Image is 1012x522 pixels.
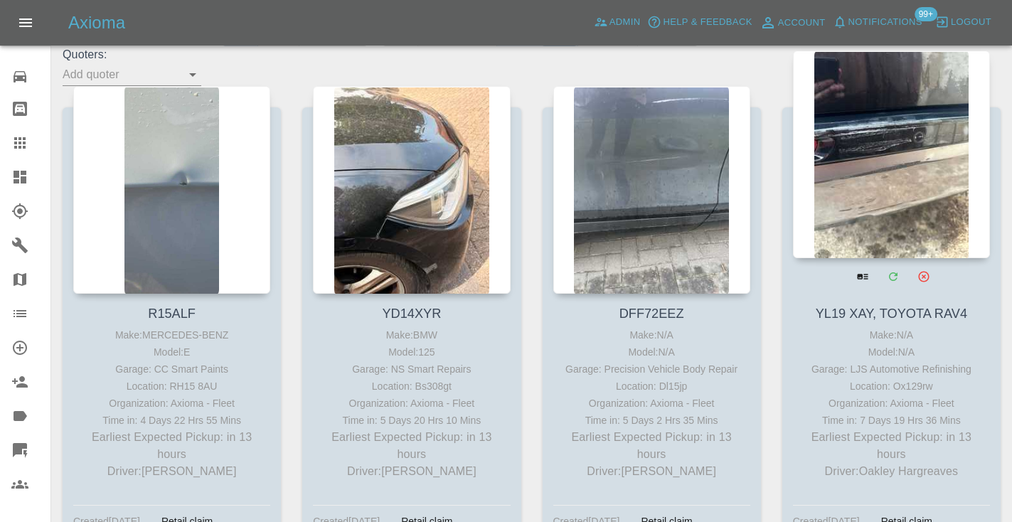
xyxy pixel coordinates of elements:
[63,63,180,85] input: Add quoter
[316,343,506,361] div: Model: 125
[148,307,196,321] a: R15ALF
[63,46,201,63] p: Quoters:
[797,343,986,361] div: Model: N/A
[663,14,752,31] span: Help & Feedback
[316,361,506,378] div: Garage: NS Smart Repairs
[797,429,986,463] p: Earliest Expected Pickup: in 13 hours
[619,307,684,321] a: DFF72EEZ
[557,429,747,463] p: Earliest Expected Pickup: in 13 hours
[382,307,441,321] a: YD14XYR
[77,412,267,429] div: Time in: 4 Days 22 Hrs 55 Mins
[77,429,267,463] p: Earliest Expected Pickup: in 13 hours
[68,11,125,34] h5: Axioma
[878,262,907,291] a: Modify
[77,361,267,378] div: Garage: CC Smart Paints
[9,6,43,40] button: Open drawer
[590,11,644,33] a: Admin
[797,395,986,412] div: Organization: Axioma - Fleet
[316,395,506,412] div: Organization: Axioma - Fleet
[316,326,506,343] div: Make: BMW
[797,326,986,343] div: Make: N/A
[848,14,922,31] span: Notifications
[797,378,986,395] div: Location: Ox129rw
[797,361,986,378] div: Garage: LJS Automotive Refinishing
[77,326,267,343] div: Make: MERCEDES-BENZ
[557,343,747,361] div: Model: N/A
[77,395,267,412] div: Organization: Axioma - Fleet
[756,11,829,34] a: Account
[848,262,877,291] a: View
[77,378,267,395] div: Location: RH15 8AU
[644,11,755,33] button: Help & Feedback
[316,429,506,463] p: Earliest Expected Pickup: in 13 hours
[915,7,937,21] span: 99+
[951,14,991,31] span: Logout
[829,11,926,33] button: Notifications
[932,11,995,33] button: Logout
[557,326,747,343] div: Make: N/A
[557,463,747,480] p: Driver: [PERSON_NAME]
[797,463,986,480] p: Driver: Oakley Hargreaves
[557,378,747,395] div: Location: Dl15jp
[183,65,203,85] button: Open
[557,395,747,412] div: Organization: Axioma - Fleet
[797,412,986,429] div: Time in: 7 Days 19 Hrs 36 Mins
[316,463,506,480] p: Driver: [PERSON_NAME]
[609,14,641,31] span: Admin
[909,262,938,291] button: Archive
[77,343,267,361] div: Model: E
[316,378,506,395] div: Location: Bs308gt
[778,15,826,31] span: Account
[557,412,747,429] div: Time in: 5 Days 2 Hrs 35 Mins
[77,463,267,480] p: Driver: [PERSON_NAME]
[316,412,506,429] div: Time in: 5 Days 20 Hrs 10 Mins
[816,307,967,321] a: YL19 XAY, TOYOTA RAV4
[557,361,747,378] div: Garage: Precision Vehicle Body Repair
